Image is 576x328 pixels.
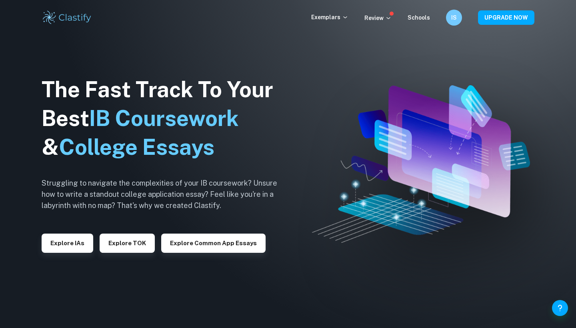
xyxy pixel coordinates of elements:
[42,178,290,211] h6: Struggling to navigate the complexities of your IB coursework? Unsure how to write a standout col...
[42,75,290,162] h1: The Fast Track To Your Best &
[161,234,266,253] button: Explore Common App essays
[161,239,266,246] a: Explore Common App essays
[100,239,155,246] a: Explore TOK
[450,13,459,22] h6: IS
[89,106,239,131] span: IB Coursework
[446,10,462,26] button: IS
[364,14,392,22] p: Review
[100,234,155,253] button: Explore TOK
[42,10,92,26] img: Clastify logo
[478,10,534,25] button: UPGRADE NOW
[42,234,93,253] button: Explore IAs
[312,85,530,243] img: Clastify hero
[408,14,430,21] a: Schools
[42,239,93,246] a: Explore IAs
[552,300,568,316] button: Help and Feedback
[59,134,214,160] span: College Essays
[311,13,348,22] p: Exemplars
